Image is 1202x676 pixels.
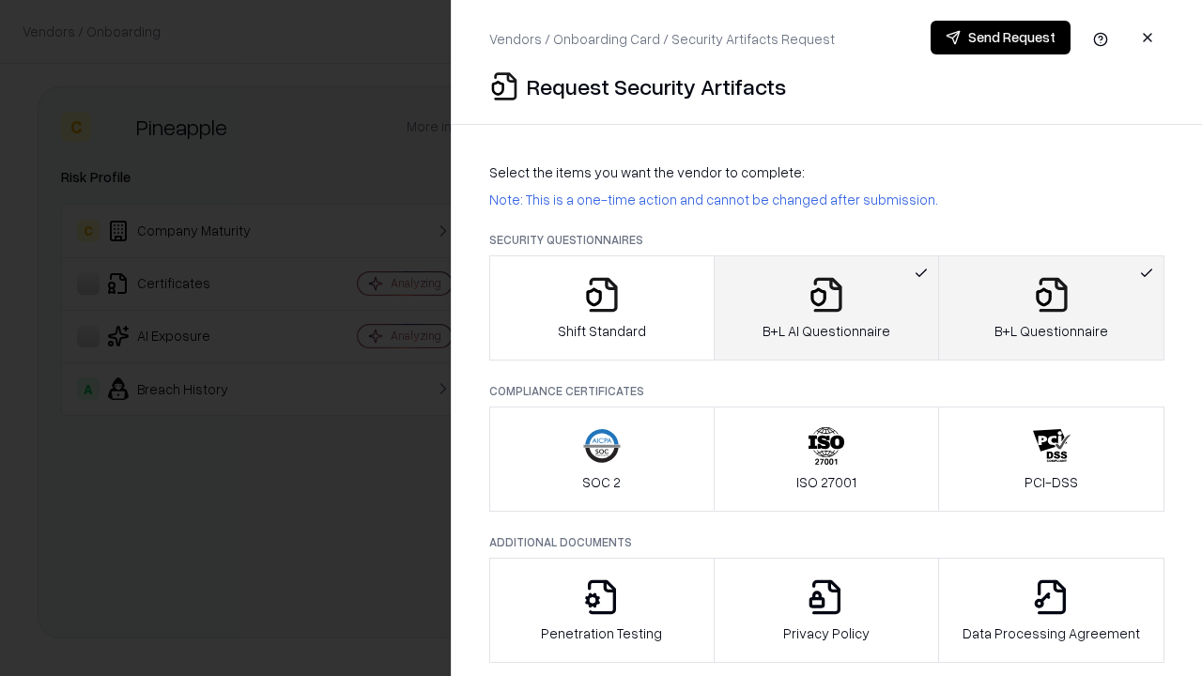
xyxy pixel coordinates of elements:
p: Vendors / Onboarding Card / Security Artifacts Request [489,29,835,49]
p: Note: This is a one-time action and cannot be changed after submission. [489,190,1164,209]
p: Additional Documents [489,534,1164,550]
p: Security Questionnaires [489,232,1164,248]
button: ISO 27001 [714,407,940,512]
button: B+L AI Questionnaire [714,255,940,361]
button: Data Processing Agreement [938,558,1164,663]
button: Privacy Policy [714,558,940,663]
p: PCI-DSS [1025,472,1078,492]
p: Select the items you want the vendor to complete: [489,162,1164,182]
p: B+L AI Questionnaire [763,321,890,341]
button: Shift Standard [489,255,715,361]
p: Request Security Artifacts [527,71,786,101]
button: Penetration Testing [489,558,715,663]
p: Privacy Policy [783,623,870,643]
button: SOC 2 [489,407,715,512]
p: SOC 2 [582,472,621,492]
button: Send Request [931,21,1071,54]
p: B+L Questionnaire [994,321,1108,341]
p: Data Processing Agreement [963,623,1140,643]
button: B+L Questionnaire [938,255,1164,361]
button: PCI-DSS [938,407,1164,512]
p: ISO 27001 [796,472,856,492]
p: Shift Standard [558,321,646,341]
p: Compliance Certificates [489,383,1164,399]
p: Penetration Testing [541,623,662,643]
